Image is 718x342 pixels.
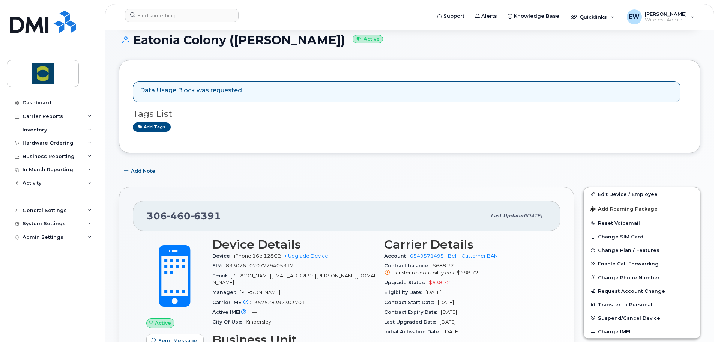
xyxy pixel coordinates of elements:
small: Active [353,35,383,44]
span: Active IMEI [212,309,252,315]
h1: Eatonia Colony ([PERSON_NAME]) [119,33,700,47]
div: Emilie Wilson [622,9,700,24]
span: Active [155,319,171,327]
span: Email [212,273,231,279]
span: 357528397303701 [254,300,305,305]
h3: Carrier Details [384,238,547,251]
span: Last Upgraded Date [384,319,440,325]
button: Change Phone Number [584,271,700,284]
span: SIM [212,263,226,268]
span: $638.72 [429,280,450,285]
span: Contract balance [384,263,433,268]
span: City Of Use [212,319,246,325]
h3: Device Details [212,238,375,251]
span: [PERSON_NAME][EMAIL_ADDRESS][PERSON_NAME][DOMAIN_NAME] [212,273,375,285]
span: 6391 [191,210,221,221]
span: $688.72 [384,263,547,276]
button: Enable Call Forwarding [584,257,700,270]
span: Add Roaming Package [590,206,658,213]
h3: Tags List [133,109,686,119]
button: Request Account Change [584,284,700,298]
span: Alerts [481,12,497,20]
span: [PERSON_NAME] [240,289,280,295]
span: Add Note [131,167,155,175]
button: Reset Voicemail [584,216,700,230]
span: [DATE] [441,309,457,315]
span: Carrier IMEI [212,300,254,305]
a: Support [432,9,470,24]
span: Transfer responsibility cost [392,270,455,276]
span: [DATE] [525,213,542,218]
span: Kindersley [246,319,271,325]
span: Manager [212,289,240,295]
span: $688.72 [457,270,478,276]
span: Contract Expiry Date [384,309,441,315]
span: [PERSON_NAME] [645,11,687,17]
input: Find something... [125,9,239,22]
span: EW [629,12,640,21]
a: Knowledge Base [502,9,565,24]
button: Change SIM Card [584,230,700,243]
span: Eligibility Date [384,289,425,295]
span: 306 [147,210,221,221]
span: Suspend/Cancel Device [598,315,660,321]
span: Enable Call Forwarding [598,261,659,267]
span: Knowledge Base [514,12,559,20]
span: Wireless Admin [645,17,687,23]
span: 89302610207729405917 [226,263,293,268]
p: Data Usage Block was requested [140,86,242,95]
a: Edit Device / Employee [584,187,700,201]
span: Upgrade Status [384,280,429,285]
span: Contract Start Date [384,300,438,305]
span: Account [384,253,410,259]
span: 460 [167,210,191,221]
button: Suspend/Cancel Device [584,311,700,325]
button: Change Plan / Features [584,243,700,257]
span: [DATE] [425,289,442,295]
span: iPhone 16e 128GB [234,253,281,259]
a: Add tags [133,122,171,132]
button: Change IMEI [584,325,700,338]
span: Last updated [491,213,525,218]
span: — [252,309,257,315]
a: Alerts [470,9,502,24]
span: Device [212,253,234,259]
a: + Upgrade Device [284,253,328,259]
div: Quicklinks [565,9,620,24]
button: Add Note [119,164,162,178]
span: Quicklinks [580,14,607,20]
span: Support [443,12,464,20]
span: [DATE] [440,319,456,325]
span: Initial Activation Date [384,329,443,334]
span: [DATE] [443,329,460,334]
span: [DATE] [438,300,454,305]
a: 0549571495 - Bell - Customer BAN [410,253,498,259]
button: Add Roaming Package [584,201,700,216]
button: Transfer to Personal [584,298,700,311]
span: Change Plan / Features [598,247,659,253]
